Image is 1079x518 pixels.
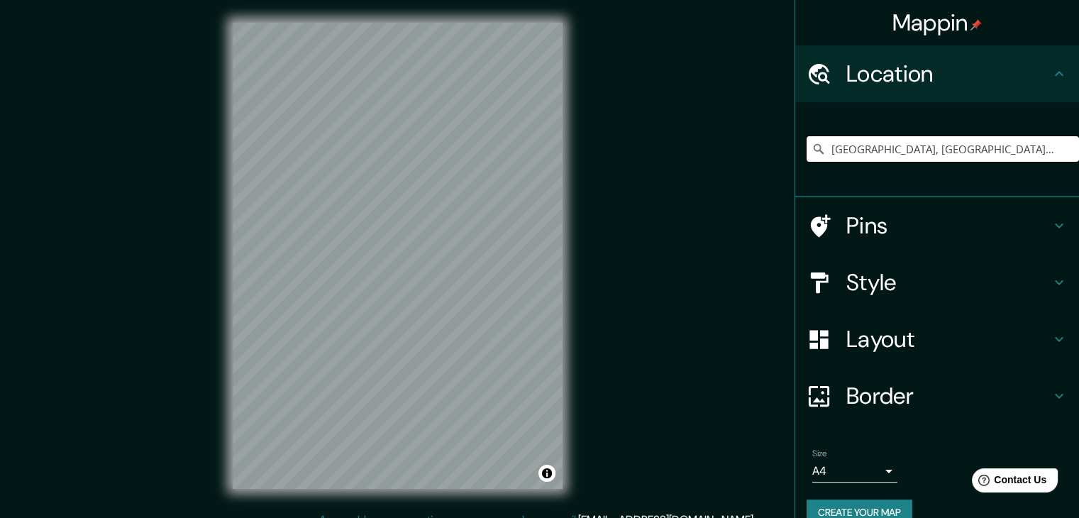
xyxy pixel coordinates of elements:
div: Pins [795,197,1079,254]
div: Location [795,45,1079,102]
h4: Style [846,268,1051,297]
div: Border [795,368,1079,424]
button: Toggle attribution [538,465,555,482]
h4: Pins [846,211,1051,240]
iframe: Help widget launcher [953,463,1063,502]
div: Style [795,254,1079,311]
h4: Mappin [892,9,983,37]
div: Layout [795,311,1079,368]
label: Size [812,448,827,460]
img: pin-icon.png [970,19,982,31]
h4: Layout [846,325,1051,353]
canvas: Map [233,23,563,489]
h4: Location [846,60,1051,88]
h4: Border [846,382,1051,410]
div: A4 [812,460,897,483]
input: Pick your city or area [807,136,1079,162]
